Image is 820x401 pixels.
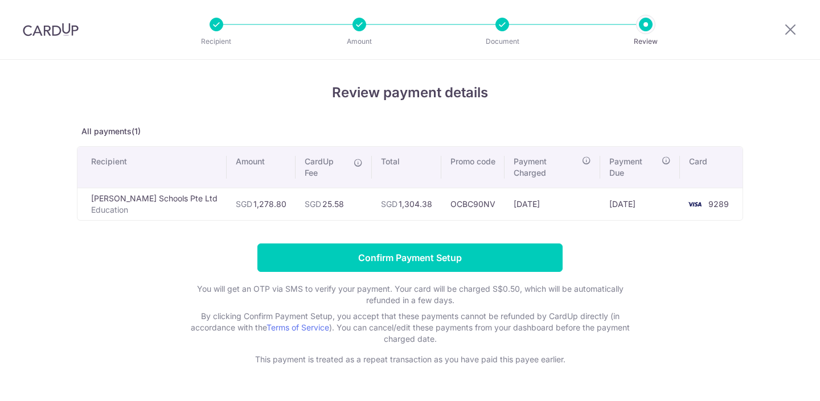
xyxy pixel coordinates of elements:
[600,188,680,220] td: [DATE]
[317,36,401,47] p: Amount
[505,188,600,220] td: [DATE]
[441,147,505,188] th: Promo code
[182,311,638,345] p: By clicking Confirm Payment Setup, you accept that these payments cannot be refunded by CardUp di...
[227,147,296,188] th: Amount
[372,188,441,220] td: 1,304.38
[609,156,658,179] span: Payment Due
[305,156,348,179] span: CardUp Fee
[604,36,688,47] p: Review
[77,126,743,137] p: All payments(1)
[77,82,743,103] h4: Review payment details
[257,243,563,272] input: Confirm Payment Setup
[77,188,227,220] td: [PERSON_NAME] Schools Pte Ltd
[91,204,218,216] p: Education
[182,283,638,306] p: You will get an OTP via SMS to verify your payment. Your card will be charged S$0.50, which will ...
[381,199,397,209] span: SGD
[266,323,329,332] a: Terms of Service
[227,188,296,220] td: 1,278.80
[77,147,227,188] th: Recipient
[23,23,79,36] img: CardUp
[174,36,259,47] p: Recipient
[182,354,638,365] p: This payment is treated as a repeat transaction as you have paid this payee earlier.
[683,197,706,211] img: <span class="translation_missing" title="translation missing: en.account_steps.new_confirm_form.b...
[441,188,505,220] td: OCBC90NV
[460,36,544,47] p: Document
[372,147,441,188] th: Total
[305,199,321,209] span: SGD
[236,199,252,209] span: SGD
[747,367,809,395] iframe: Opens a widget where you can find more information
[708,199,729,209] span: 9289
[680,147,743,188] th: Card
[296,188,372,220] td: 25.58
[514,156,579,179] span: Payment Charged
